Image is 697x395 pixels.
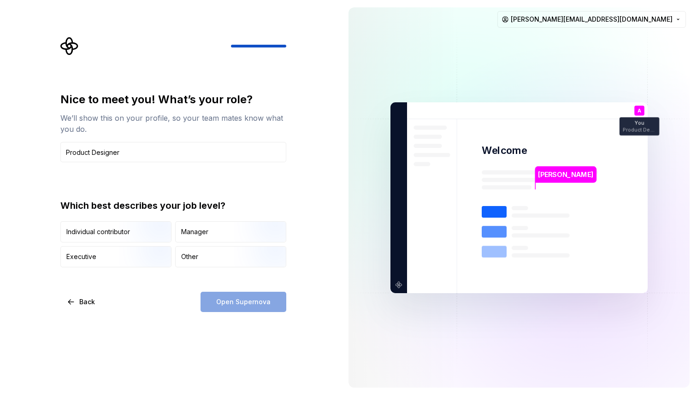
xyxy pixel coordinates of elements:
[181,227,208,236] div: Manager
[66,252,96,261] div: Executive
[482,144,527,157] p: Welcome
[66,227,130,236] div: Individual contributor
[79,297,95,307] span: Back
[638,108,641,113] p: A
[60,92,286,107] div: Nice to meet you! What’s your role?
[635,120,644,125] p: You
[60,292,103,312] button: Back
[60,37,79,55] svg: Supernova Logo
[623,127,656,132] p: Product Designer
[181,252,198,261] div: Other
[511,15,673,24] span: [PERSON_NAME][EMAIL_ADDRESS][DOMAIN_NAME]
[538,169,593,179] p: [PERSON_NAME]
[497,11,686,28] button: [PERSON_NAME][EMAIL_ADDRESS][DOMAIN_NAME]
[60,142,286,162] input: Job title
[60,112,286,135] div: We’ll show this on your profile, so your team mates know what you do.
[60,199,286,212] div: Which best describes your job level?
